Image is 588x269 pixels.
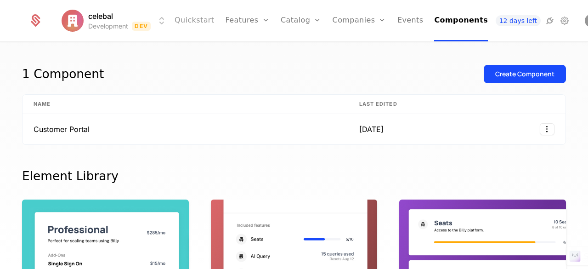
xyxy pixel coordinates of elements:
[132,22,151,31] span: Dev
[496,15,541,26] a: 12 days left
[88,11,113,22] span: celebal
[62,10,84,32] img: celebal
[22,65,104,83] div: 1 Component
[348,95,413,114] th: Last edited
[495,69,554,79] div: Create Component
[544,15,555,26] a: Integrations
[559,15,570,26] a: Settings
[23,114,348,144] td: Customer Portal
[540,123,554,135] button: Select action
[64,11,167,31] button: Select environment
[88,22,128,31] div: Development
[22,167,566,185] div: Element Library
[359,124,401,135] div: [DATE]
[23,95,348,114] th: Name
[484,65,566,83] button: Create Component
